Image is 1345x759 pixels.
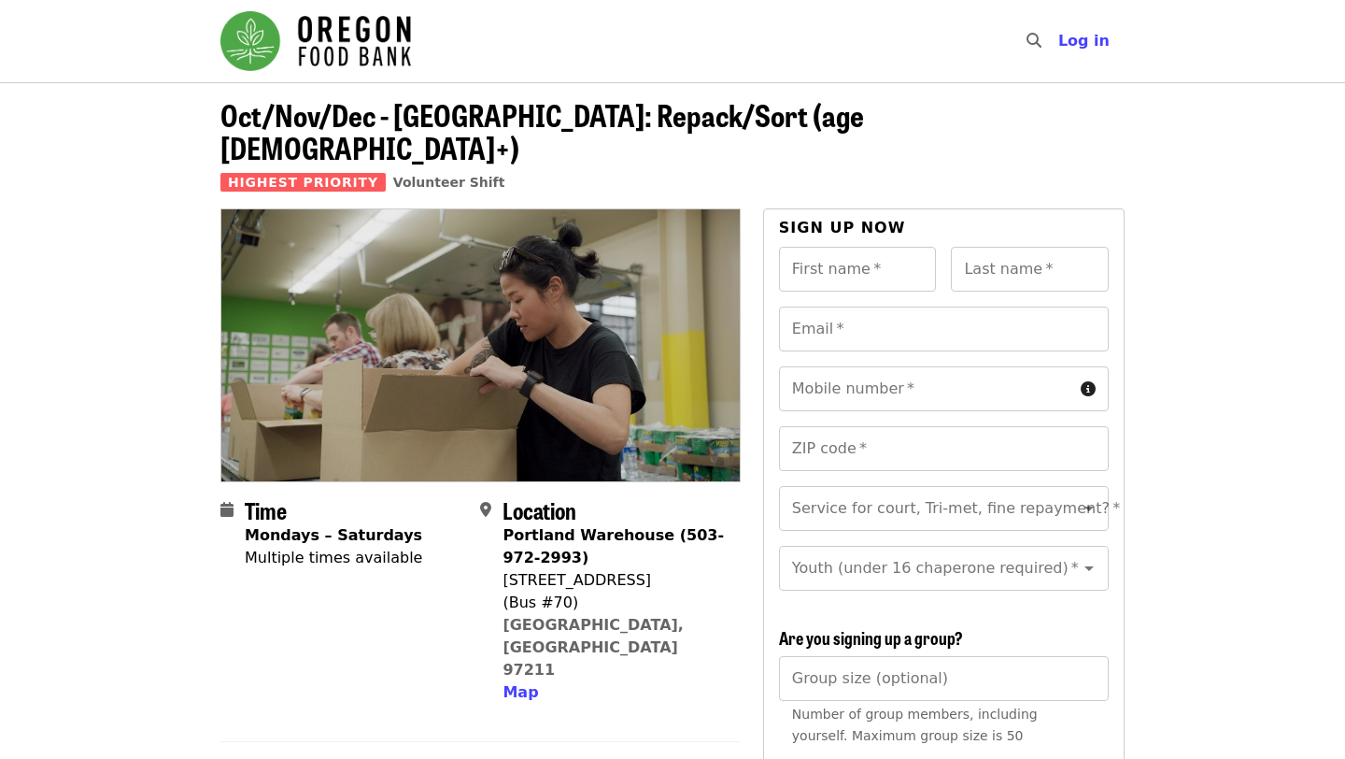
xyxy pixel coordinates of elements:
[220,501,234,519] i: calendar icon
[503,592,725,614] div: (Bus #70)
[503,683,538,701] span: Map
[1081,380,1096,398] i: circle-info icon
[220,93,864,169] span: Oct/Nov/Dec - [GEOGRAPHIC_DATA]: Repack/Sort (age [DEMOGRAPHIC_DATA]+)
[779,625,963,650] span: Are you signing up a group?
[1053,19,1068,64] input: Search
[1058,32,1110,50] span: Log in
[779,219,906,236] span: Sign up now
[503,494,576,526] span: Location
[503,526,724,566] strong: Portland Warehouse (503-972-2993)
[393,175,505,190] a: Volunteer Shift
[503,616,684,679] a: [GEOGRAPHIC_DATA], [GEOGRAPHIC_DATA] 97211
[503,569,725,592] div: [STREET_ADDRESS]
[220,11,411,71] img: Oregon Food Bank - Home
[220,173,386,192] span: Highest Priority
[221,209,740,480] img: Oct/Nov/Dec - Portland: Repack/Sort (age 8+) organized by Oregon Food Bank
[779,656,1109,701] input: [object Object]
[245,526,422,544] strong: Mondays – Saturdays
[245,494,287,526] span: Time
[951,247,1109,292] input: Last name
[480,501,491,519] i: map-marker-alt icon
[792,707,1038,743] span: Number of group members, including yourself. Maximum group size is 50
[503,681,538,704] button: Map
[245,547,422,569] div: Multiple times available
[1076,555,1102,581] button: Open
[779,307,1109,351] input: Email
[779,426,1109,471] input: ZIP code
[1026,32,1041,50] i: search icon
[1043,22,1125,60] button: Log in
[779,247,937,292] input: First name
[1076,495,1102,522] button: Open
[779,366,1073,411] input: Mobile number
